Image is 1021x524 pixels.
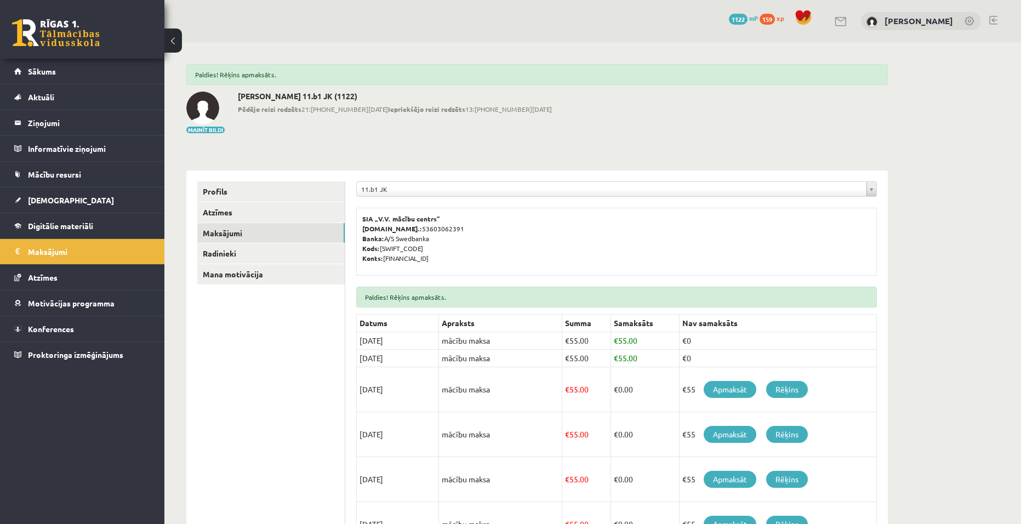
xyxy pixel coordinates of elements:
[14,316,151,341] a: Konferences
[562,457,611,502] td: 55.00
[565,474,569,484] span: €
[197,243,345,264] a: Radinieki
[614,474,618,484] span: €
[565,429,569,439] span: €
[611,367,679,412] td: 0.00
[439,367,562,412] td: mācību maksa
[439,332,562,350] td: mācību maksa
[766,426,808,443] a: Rēķins
[14,59,151,84] a: Sākums
[562,412,611,457] td: 55.00
[777,14,784,22] span: xp
[679,367,876,412] td: €55
[357,457,439,502] td: [DATE]
[14,162,151,187] a: Mācību resursi
[197,202,345,223] a: Atzīmes
[760,14,789,22] a: 159 xp
[611,412,679,457] td: 0.00
[357,332,439,350] td: [DATE]
[197,223,345,243] a: Maksājumi
[760,14,775,25] span: 159
[562,332,611,350] td: 55.00
[362,214,871,263] p: 53603062391 A/S Swedbanka [SWIFT_CODE] [FINANCIAL_ID]
[28,350,123,360] span: Proktoringa izmēģinājums
[565,384,569,394] span: €
[362,234,384,243] b: Banka:
[28,169,81,179] span: Mācību resursi
[28,298,115,308] span: Motivācijas programma
[14,110,151,135] a: Ziņojumi
[28,195,114,205] span: [DEMOGRAPHIC_DATA]
[614,335,618,345] span: €
[357,350,439,367] td: [DATE]
[14,213,151,238] a: Digitālie materiāli
[439,315,562,332] th: Apraksts
[729,14,758,22] a: 1122 mP
[14,239,151,264] a: Maksājumi
[704,426,756,443] a: Apmaksāt
[885,15,953,26] a: [PERSON_NAME]
[679,412,876,457] td: €55
[28,239,151,264] legend: Maksājumi
[14,187,151,213] a: [DEMOGRAPHIC_DATA]
[28,324,74,334] span: Konferences
[357,367,439,412] td: [DATE]
[362,254,383,263] b: Konts:
[357,182,876,196] a: 11.b1 JK
[611,332,679,350] td: 55.00
[238,105,301,113] b: Pēdējo reizi redzēts
[614,353,618,363] span: €
[361,182,862,196] span: 11.b1 JK
[362,214,441,223] b: SIA „V.V. mācību centrs”
[12,19,100,47] a: Rīgas 1. Tālmācības vidusskola
[766,381,808,398] a: Rēķins
[611,350,679,367] td: 55.00
[439,412,562,457] td: mācību maksa
[14,342,151,367] a: Proktoringa izmēģinājums
[28,66,56,76] span: Sākums
[28,92,54,102] span: Aktuāli
[28,221,93,231] span: Digitālie materiāli
[357,412,439,457] td: [DATE]
[679,457,876,502] td: €55
[14,291,151,316] a: Motivācijas programma
[439,350,562,367] td: mācību maksa
[28,272,58,282] span: Atzīmes
[362,224,422,233] b: [DOMAIN_NAME].:
[356,287,877,307] div: Paldies! Rēķins apmaksāts.
[704,471,756,488] a: Apmaksāt
[14,265,151,290] a: Atzīmes
[186,127,225,133] button: Mainīt bildi
[729,14,748,25] span: 1122
[866,16,877,27] img: Aleksis Āboliņš
[238,92,552,101] h2: [PERSON_NAME] 11.b1 JK (1122)
[614,429,618,439] span: €
[362,244,380,253] b: Kods:
[562,315,611,332] th: Summa
[614,384,618,394] span: €
[562,350,611,367] td: 55.00
[611,457,679,502] td: 0.00
[679,332,876,350] td: €0
[679,350,876,367] td: €0
[562,367,611,412] td: 55.00
[197,181,345,202] a: Profils
[197,264,345,284] a: Mana motivācija
[439,457,562,502] td: mācību maksa
[679,315,876,332] th: Nav samaksāts
[766,471,808,488] a: Rēķins
[749,14,758,22] span: mP
[704,381,756,398] a: Apmaksāt
[14,84,151,110] a: Aktuāli
[611,315,679,332] th: Samaksāts
[28,136,151,161] legend: Informatīvie ziņojumi
[186,64,888,85] div: Paldies! Rēķins apmaksāts.
[565,335,569,345] span: €
[565,353,569,363] span: €
[28,110,151,135] legend: Ziņojumi
[14,136,151,161] a: Informatīvie ziņojumi
[238,104,552,114] span: 21:[PHONE_NUMBER][DATE] 13:[PHONE_NUMBER][DATE]
[388,105,465,113] b: Iepriekšējo reizi redzēts
[186,92,219,124] img: Aleksis Āboliņš
[357,315,439,332] th: Datums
